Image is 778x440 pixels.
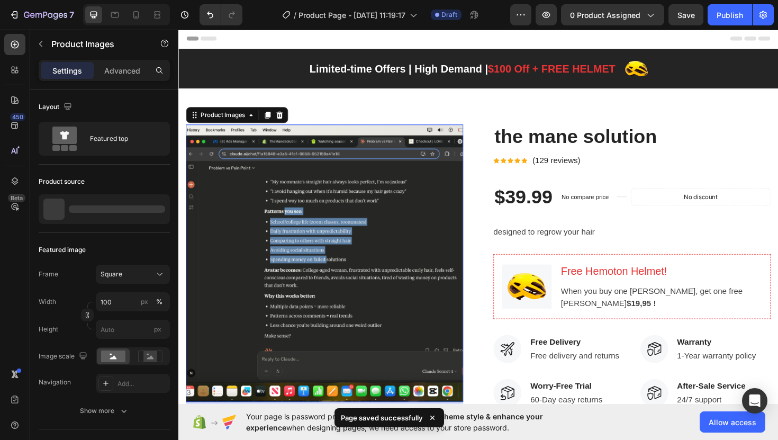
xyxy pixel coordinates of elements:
[39,378,71,387] div: Navigation
[342,250,395,297] img: Alt Image
[156,297,162,307] div: %
[10,113,25,121] div: 450
[341,412,423,423] p: Page saved successfully
[39,349,89,364] div: Image scale
[528,340,612,353] p: 1-Year warranty policy
[39,245,86,255] div: Featured image
[69,8,74,21] p: 7
[80,406,129,416] div: Show more
[328,37,463,49] span: $100 Off + FREE HELMET
[373,387,449,400] p: 60-Day easy returns
[39,177,85,186] div: Product source
[489,371,519,401] img: Alt Image
[96,292,170,311] input: px%
[138,295,151,308] button: %
[333,102,627,128] h2: the mane solution
[178,29,778,405] iframe: Design area
[333,164,397,192] div: $39.99
[200,4,242,25] div: Undo/Redo
[441,10,457,20] span: Draft
[489,325,519,354] img: Alt Image
[535,174,571,183] p: No discount
[298,10,405,21] span: Product Page - [DATE] 11:19:17
[561,4,664,25] button: 0 product assigned
[333,211,441,220] p: designed to regrow your hair
[117,379,167,389] div: Add...
[104,65,140,76] p: Advanced
[709,417,756,428] span: Allow access
[294,10,296,21] span: /
[52,65,82,76] p: Settings
[570,10,640,21] span: 0 product assigned
[90,127,155,151] div: Featured top
[405,272,617,298] p: When you buy one [PERSON_NAME], get one free [PERSON_NAME]
[8,194,25,202] div: Beta
[39,100,74,114] div: Layout
[373,326,467,338] p: Free Delivery
[154,325,161,333] span: px
[475,286,506,295] strong: $19,95 !
[528,372,601,385] p: After-Sale Service
[405,249,617,266] p: Free Hemoton Helmet!
[246,411,584,433] span: Your page is password protected. To when designing pages, we need access to your store password.
[333,371,363,401] img: Alt Image
[96,265,170,284] button: Square
[153,295,166,308] button: px
[375,133,426,146] p: (129 reviews)
[677,11,695,20] span: Save
[4,4,79,25] button: 7
[742,388,767,414] div: Open Intercom Messenger
[668,4,703,25] button: Save
[39,325,58,334] label: Height
[39,270,58,279] label: Frame
[39,401,170,420] button: Show more
[333,325,363,354] img: Alt Image
[528,387,601,400] p: 24/7 support
[141,297,148,307] div: px
[528,326,612,338] p: Warranty
[21,87,73,96] div: Product Images
[51,38,141,50] p: Product Images
[96,320,170,339] input: px
[405,175,456,182] p: No compare price
[700,411,765,433] button: Allow access
[373,372,449,385] p: Worry-Free Trial
[472,30,497,55] img: Alt Image
[708,4,752,25] button: Publish
[101,270,122,279] span: Square
[39,297,56,307] label: Width
[373,340,467,353] p: Free delivery and returns
[717,10,743,21] div: Publish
